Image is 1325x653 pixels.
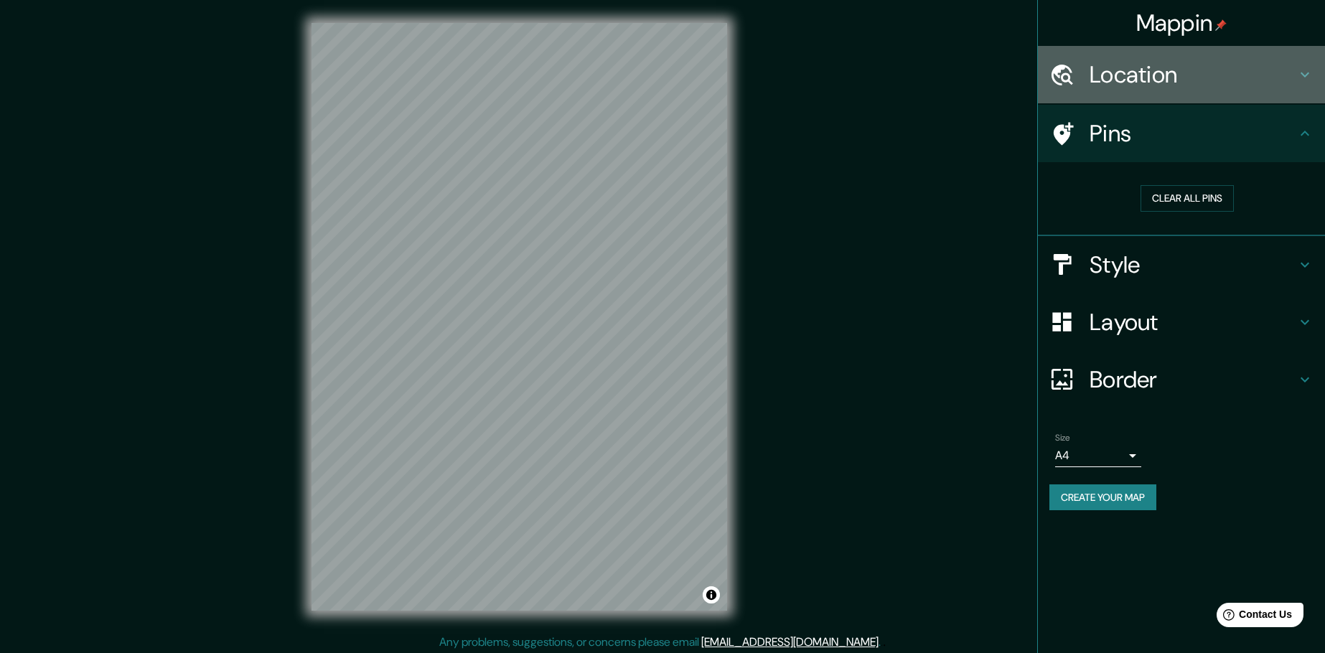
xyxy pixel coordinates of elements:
div: Style [1038,236,1325,293]
div: Pins [1038,105,1325,162]
button: Clear all pins [1141,185,1234,212]
div: . [883,634,886,651]
h4: Layout [1090,308,1296,337]
button: Create your map [1049,484,1156,511]
a: [EMAIL_ADDRESS][DOMAIN_NAME] [701,634,879,649]
div: A4 [1055,444,1141,467]
h4: Border [1090,365,1296,394]
p: Any problems, suggestions, or concerns please email . [439,634,881,651]
div: Location [1038,46,1325,103]
img: pin-icon.png [1215,19,1227,31]
canvas: Map [312,23,727,611]
div: . [881,634,883,651]
label: Size [1055,431,1070,443]
div: Layout [1038,293,1325,351]
h4: Pins [1090,119,1296,148]
h4: Mappin [1136,9,1227,37]
iframe: Help widget launcher [1197,597,1309,637]
button: Toggle attribution [703,586,720,603]
h4: Location [1090,60,1296,89]
div: Border [1038,351,1325,408]
h4: Style [1090,250,1296,279]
